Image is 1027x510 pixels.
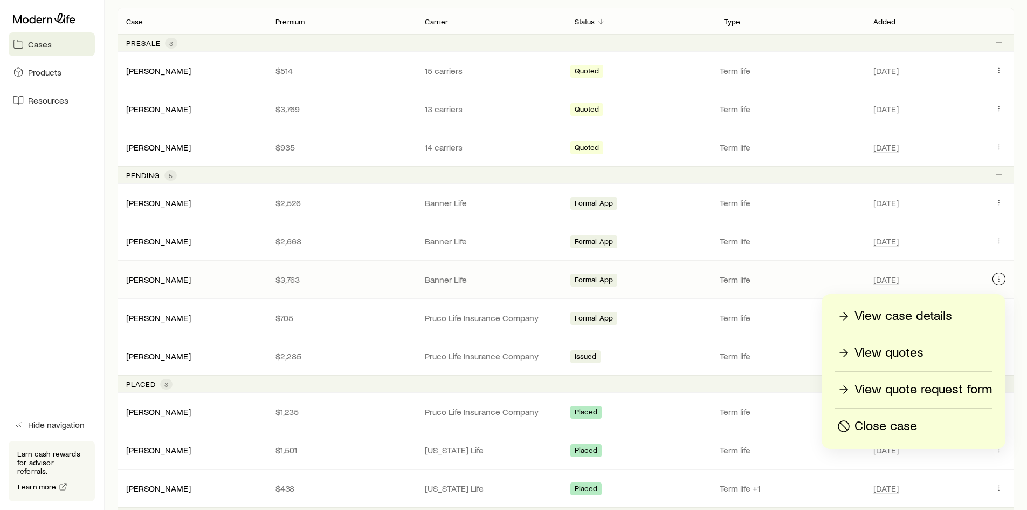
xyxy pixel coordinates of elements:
p: $2,285 [275,351,408,362]
p: Term life [720,406,860,417]
p: Close case [854,418,917,435]
a: [PERSON_NAME] [126,406,191,417]
p: Case [126,17,143,26]
span: Cases [28,39,52,50]
span: Formal App [575,275,614,287]
p: Term life [720,351,860,362]
p: 15 carriers [425,65,557,76]
button: Hide navigation [9,413,95,437]
a: Cases [9,32,95,56]
p: [US_STATE] Life [425,483,557,494]
p: Banner Life [425,274,557,285]
p: Presale [126,39,161,47]
a: View case details [835,307,992,326]
p: Banner Life [425,198,557,208]
p: Term life [720,142,860,153]
div: [PERSON_NAME] [126,483,191,494]
a: [PERSON_NAME] [126,142,191,152]
div: [PERSON_NAME] [126,198,191,209]
a: [PERSON_NAME] [126,483,191,493]
span: Formal App [575,199,614,210]
p: Term life [720,445,860,455]
p: Term life +1 [720,483,860,494]
span: Placed [575,484,598,495]
span: Placed [575,407,598,419]
a: [PERSON_NAME] [126,445,191,455]
span: Formal App [575,314,614,325]
div: [PERSON_NAME] [126,274,191,285]
p: Pruco Life Insurance Company [425,406,557,417]
p: Banner Life [425,236,557,247]
p: Premium [275,17,305,26]
p: Carrier [425,17,448,26]
p: Pending [126,171,160,180]
p: Placed [126,380,156,389]
div: Earn cash rewards for advisor referrals.Learn more [9,441,95,501]
p: Term life [720,65,860,76]
span: [DATE] [873,65,899,76]
span: Quoted [575,66,599,78]
a: Resources [9,89,95,112]
a: [PERSON_NAME] [126,104,191,114]
p: Pruco Life Insurance Company [425,351,557,362]
div: [PERSON_NAME] [126,351,191,362]
a: View quotes [835,344,992,363]
span: [DATE] [873,274,899,285]
span: [DATE] [873,198,899,208]
span: 3 [169,39,173,47]
a: [PERSON_NAME] [126,198,191,208]
p: View quotes [854,344,923,362]
a: [PERSON_NAME] [126,351,191,361]
div: [PERSON_NAME] [126,312,191,324]
span: Products [28,67,61,78]
p: 14 carriers [425,142,557,153]
p: $438 [275,483,408,494]
button: Close case [835,417,992,436]
p: $514 [275,65,408,76]
div: [PERSON_NAME] [126,445,191,456]
div: [PERSON_NAME] [126,142,191,153]
span: Learn more [18,483,57,491]
p: $2,526 [275,198,408,208]
p: $2,668 [275,236,408,247]
div: [PERSON_NAME] [126,406,191,418]
p: View case details [854,308,952,325]
span: 5 [169,171,173,180]
p: Term life [720,236,860,247]
p: [US_STATE] Life [425,445,557,455]
span: Resources [28,95,68,106]
span: Formal App [575,237,614,248]
p: $1,501 [275,445,408,455]
span: [DATE] [873,445,899,455]
p: View quote request form [854,381,992,398]
p: Type [724,17,741,26]
span: [DATE] [873,142,899,153]
span: [DATE] [873,104,899,114]
p: $705 [275,312,408,323]
p: Term life [720,198,860,208]
a: [PERSON_NAME] [126,312,191,323]
p: Pruco Life Insurance Company [425,312,557,323]
span: Quoted [575,105,599,116]
div: [PERSON_NAME] [126,65,191,77]
p: $935 [275,142,408,153]
span: [DATE] [873,236,899,247]
p: Term life [720,274,860,285]
p: Term life [720,104,860,114]
p: Term life [720,312,860,323]
a: [PERSON_NAME] [126,236,191,246]
p: Earn cash rewards for advisor referrals. [17,450,86,475]
span: Quoted [575,143,599,154]
span: Placed [575,446,598,457]
div: [PERSON_NAME] [126,236,191,247]
a: [PERSON_NAME] [126,65,191,76]
a: View quote request form [835,380,992,399]
span: Issued [575,352,597,363]
a: [PERSON_NAME] [126,274,191,284]
span: 3 [164,380,168,389]
p: $1,235 [275,406,408,417]
p: $3,769 [275,104,408,114]
span: [DATE] [873,483,899,494]
span: Hide navigation [28,419,85,430]
div: [PERSON_NAME] [126,104,191,115]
